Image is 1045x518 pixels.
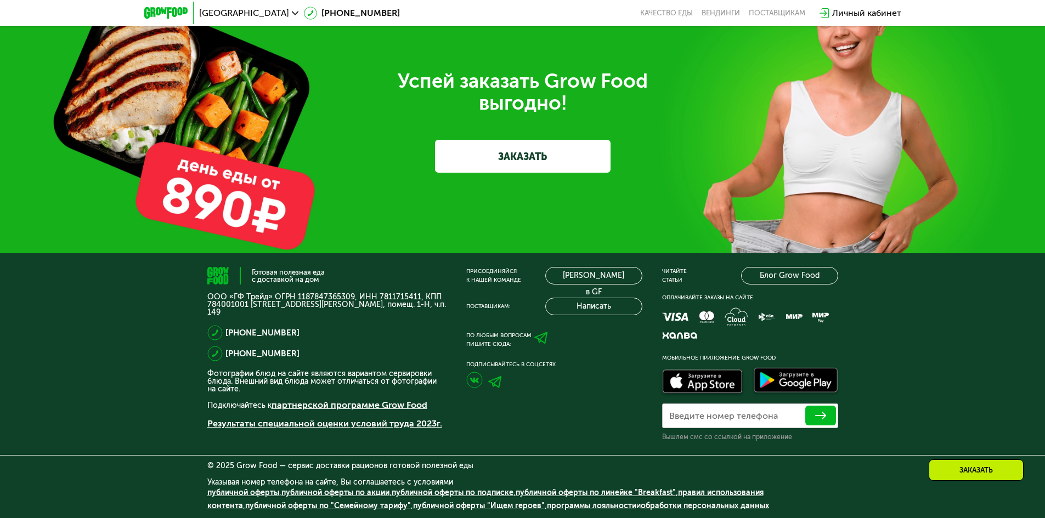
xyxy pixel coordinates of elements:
[225,326,300,339] a: [PHONE_NUMBER]
[662,432,838,441] div: Вышлем смс со ссылкой на приложение
[466,331,532,349] div: По любым вопросам пишите сюда:
[516,488,676,497] a: публичной оферты по линейке "Breakfast"
[641,501,769,510] a: обработки персональных данных
[662,293,838,302] div: Оплачивайте заказы на сайте
[466,360,642,369] div: Подписывайтесь в соцсетях
[207,399,447,412] p: Подключайтесь к
[662,267,687,284] div: Читайте статьи
[272,400,427,410] a: партнерской программе Grow Food
[392,488,513,497] a: публичной оферты по подписке
[207,293,447,316] p: ООО «ГФ Трейд» ОГРН 1187847365309, ИНН 7811715411, КПП 784001001 [STREET_ADDRESS][PERSON_NAME], п...
[640,9,693,18] a: Качество еды
[702,9,740,18] a: Вендинги
[281,488,389,497] a: публичной оферты по акции
[466,302,510,311] div: Поставщикам:
[751,366,841,397] img: Доступно в Google Play
[245,501,411,510] a: публичной оферты по "Семейному тарифу"
[252,269,325,283] div: Готовая полезная еда с доставкой на дом
[741,267,838,284] a: Блог Grow Food
[413,501,545,510] a: публичной оферты "Ищем героев"
[207,370,447,393] p: Фотографии блюд на сайте являются вариантом сервировки блюда. Внешний вид блюда может отличаться ...
[662,354,838,362] div: Мобильное приложение Grow Food
[216,70,830,114] div: Успей заказать Grow Food выгодно!
[832,7,901,20] div: Личный кабинет
[669,413,778,419] label: Введите номер телефона
[545,267,642,284] a: [PERSON_NAME] в GF
[304,7,400,20] a: [PHONE_NUMBER]
[207,418,442,429] a: Результаты специальной оценки условий труда 2023г.
[225,347,300,360] a: [PHONE_NUMBER]
[207,479,838,518] div: Указывая номер телефона на сайте, Вы соглашаетесь с условиями
[199,9,289,18] span: [GEOGRAPHIC_DATA]
[545,298,642,315] button: Написать
[207,488,769,510] span: , , , , , , , и
[207,462,838,470] div: © 2025 Grow Food — сервис доставки рационов готовой полезной еды
[466,267,521,284] div: Присоединяйся к нашей команде
[207,488,279,497] a: публичной оферты
[929,459,1024,481] div: Заказать
[435,140,611,173] a: ЗАКАЗАТЬ
[547,501,636,510] a: программы лояльности
[749,9,805,18] div: поставщикам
